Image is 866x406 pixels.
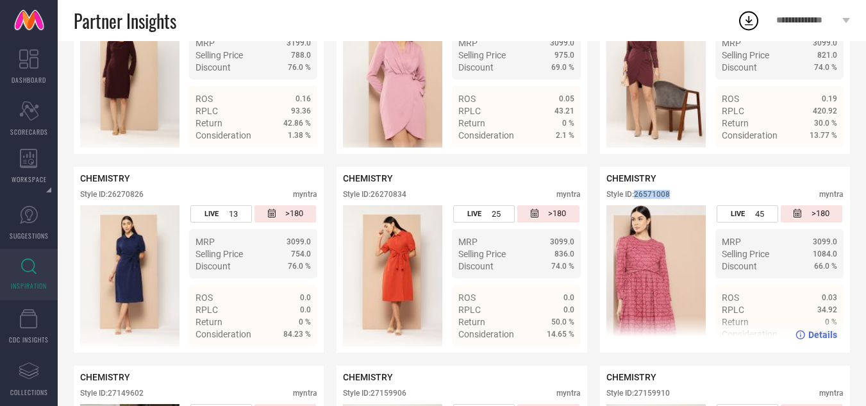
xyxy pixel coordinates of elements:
span: >180 [548,208,566,219]
span: CHEMISTRY [606,173,656,183]
span: Consideration [196,329,251,339]
span: CHEMISTRY [343,372,393,382]
span: MRP [722,38,741,48]
span: Selling Price [196,50,243,60]
span: Consideration [458,329,514,339]
span: ROS [458,292,476,303]
div: myntra [293,389,317,398]
span: RPLC [196,106,218,116]
span: Discount [458,62,494,72]
span: 50.0 % [551,317,574,326]
span: 975.0 [554,51,574,60]
span: Selling Price [458,249,506,259]
a: Details [269,352,311,362]
span: ROS [458,94,476,104]
span: 84.23 % [283,330,311,339]
div: Click to view image [606,6,706,148]
span: CHEMISTRY [80,372,130,382]
div: myntra [293,190,317,199]
span: 93.36 [291,106,311,115]
img: Style preview image [606,205,706,346]
span: 420.92 [813,106,837,115]
span: 25 [492,209,501,219]
span: Consideration [196,130,251,140]
span: 0 % [562,119,574,128]
div: Style ID: 27149602 [80,389,144,398]
span: Consideration [722,130,778,140]
div: myntra [819,190,844,199]
span: CHEMISTRY [606,372,656,382]
span: WORKSPACE [12,174,47,184]
span: 0.16 [296,94,311,103]
span: ROS [196,292,213,303]
div: Style ID: 27159906 [343,389,406,398]
span: 0.19 [822,94,837,103]
span: MRP [196,237,215,247]
span: Details [545,153,574,164]
span: CHEMISTRY [80,173,130,183]
span: 66.0 % [814,262,837,271]
div: Number of days the style has been live on the platform [453,205,515,223]
span: Return [458,317,485,327]
div: Number of days the style has been live on the platform [717,205,778,223]
span: Return [458,118,485,128]
span: 0.03 [822,293,837,302]
span: INSPIRATION [11,281,47,291]
span: 14.65 % [547,330,574,339]
span: >180 [285,208,303,219]
span: 76.0 % [288,262,311,271]
span: Selling Price [722,249,769,259]
span: 43.21 [554,106,574,115]
span: 821.0 [817,51,837,60]
span: 1084.0 [813,250,837,258]
span: 0.0 [300,293,311,302]
span: COLLECTIONS [10,387,48,397]
span: RPLC [458,305,481,315]
span: RPLC [458,106,481,116]
span: 0.0 [563,305,574,314]
span: Details [808,330,837,340]
div: Click to view image [343,205,442,346]
span: 788.0 [291,51,311,60]
span: 754.0 [291,250,311,258]
div: Number of days since the style was first listed on the platform [781,205,842,223]
span: Discount [458,261,494,271]
span: Details [282,153,311,164]
span: MRP [722,237,741,247]
span: MRP [458,237,478,247]
span: 74.0 % [551,262,574,271]
span: Discount [196,62,231,72]
span: 74.0 % [814,63,837,72]
img: Style preview image [80,205,179,346]
span: 13 [229,209,238,219]
span: CDC INSIGHTS [9,335,49,344]
span: 1.38 % [288,131,311,140]
div: Style ID: 26270834 [343,190,406,199]
img: Style preview image [343,6,442,148]
div: Number of days the style has been live on the platform [190,205,252,223]
span: 3099.0 [813,237,837,246]
div: Style ID: 27159910 [606,389,670,398]
a: Details [533,352,574,362]
div: myntra [556,389,581,398]
span: 3099.0 [813,38,837,47]
span: RPLC [722,106,744,116]
span: Selling Price [722,50,769,60]
div: Click to view image [80,205,179,346]
a: Details [533,153,574,164]
span: Return [722,118,749,128]
span: Details [545,352,574,362]
span: 69.0 % [551,63,574,72]
div: Click to view image [80,6,179,148]
img: Style preview image [343,205,442,346]
span: ROS [722,94,739,104]
span: ROS [722,292,739,303]
span: Return [196,317,222,327]
span: Discount [196,261,231,271]
a: Details [269,153,311,164]
span: LIVE [731,210,745,218]
span: Partner Insights [74,8,176,34]
span: 30.0 % [814,119,837,128]
span: RPLC [722,305,744,315]
div: Number of days since the style was first listed on the platform [517,205,579,223]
